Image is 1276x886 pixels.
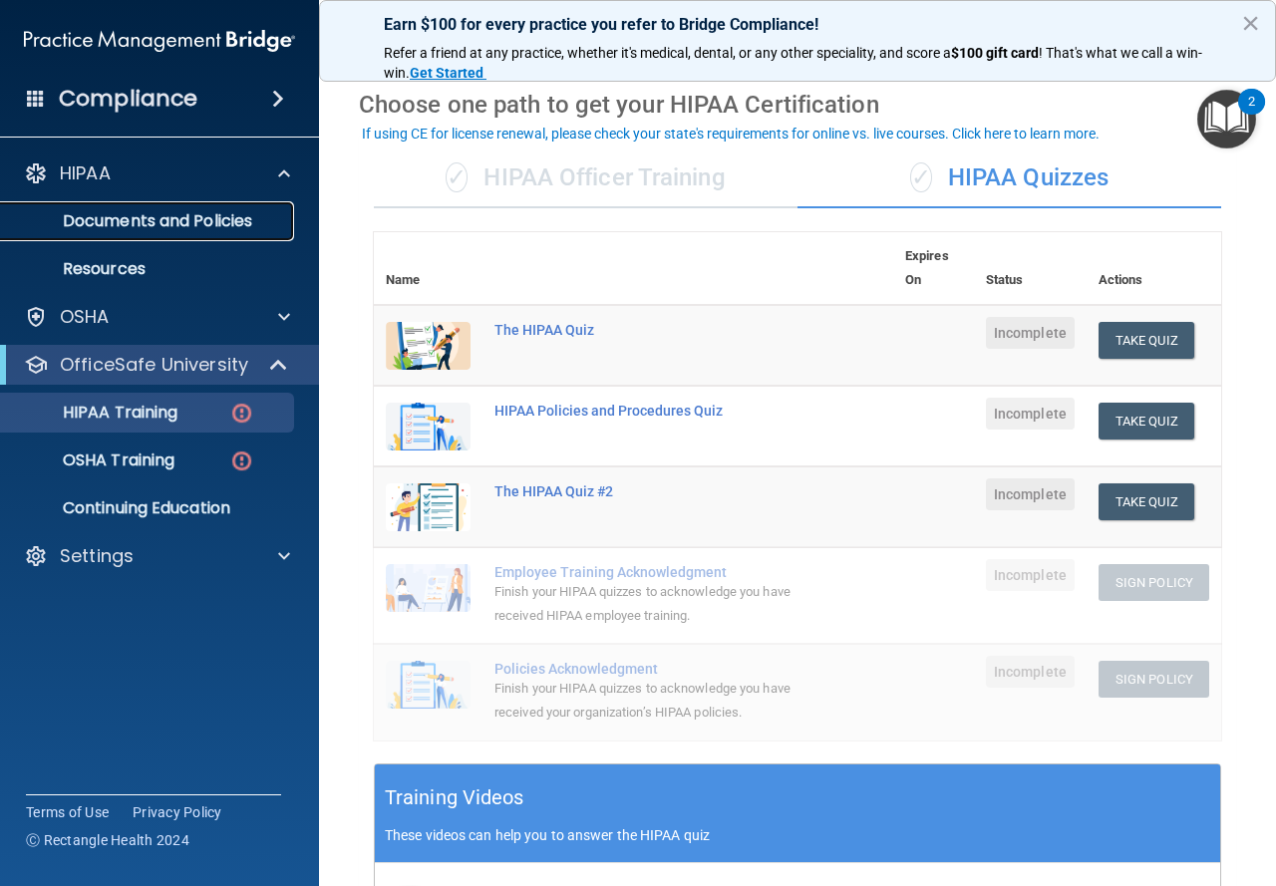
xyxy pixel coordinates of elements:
strong: Get Started [410,65,483,81]
p: Earn $100 for every practice you refer to Bridge Compliance! [384,15,1211,34]
button: Take Quiz [1099,322,1194,359]
div: HIPAA Officer Training [374,148,797,208]
button: Open Resource Center, 2 new notifications [1197,90,1256,148]
div: Choose one path to get your HIPAA Certification [359,76,1236,134]
a: Get Started [410,65,486,81]
button: Sign Policy [1099,661,1209,698]
a: Terms of Use [26,802,109,822]
p: OSHA [60,305,110,329]
span: ✓ [446,162,468,192]
div: Policies Acknowledgment [494,661,794,677]
div: HIPAA Quizzes [797,148,1221,208]
span: Incomplete [986,398,1075,430]
p: Settings [60,544,134,568]
th: Expires On [893,232,974,305]
th: Status [974,232,1087,305]
iframe: Drift Widget Chat Controller [1176,748,1252,824]
button: Sign Policy [1099,564,1209,601]
p: Continuing Education [13,498,285,518]
a: HIPAA [24,161,290,185]
p: HIPAA [60,161,111,185]
span: Incomplete [986,317,1075,349]
p: Resources [13,259,285,279]
button: Take Quiz [1099,403,1194,440]
span: Ⓒ Rectangle Health 2024 [26,830,189,850]
span: Incomplete [986,656,1075,688]
div: Finish your HIPAA quizzes to acknowledge you have received your organization’s HIPAA policies. [494,677,794,725]
img: danger-circle.6113f641.png [229,401,254,426]
button: Close [1241,7,1260,39]
div: The HIPAA Quiz #2 [494,483,794,499]
div: HIPAA Policies and Procedures Quiz [494,403,794,419]
span: ✓ [910,162,932,192]
p: Documents and Policies [13,211,285,231]
span: Incomplete [986,559,1075,591]
span: Incomplete [986,478,1075,510]
img: danger-circle.6113f641.png [229,448,254,473]
div: The HIPAA Quiz [494,322,794,338]
th: Actions [1087,232,1221,305]
a: OfficeSafe University [24,353,289,377]
div: If using CE for license renewal, please check your state's requirements for online vs. live cours... [362,127,1100,141]
div: Finish your HIPAA quizzes to acknowledge you have received HIPAA employee training. [494,580,794,628]
button: Take Quiz [1099,483,1194,520]
strong: $100 gift card [951,45,1039,61]
p: OSHA Training [13,450,174,470]
span: Refer a friend at any practice, whether it's medical, dental, or any other speciality, and score a [384,45,951,61]
div: 2 [1248,102,1255,128]
img: PMB logo [24,21,295,61]
p: HIPAA Training [13,403,177,423]
p: These videos can help you to answer the HIPAA quiz [385,827,1210,843]
span: ! That's what we call a win-win. [384,45,1202,81]
h5: Training Videos [385,780,524,815]
th: Name [374,232,482,305]
p: OfficeSafe University [60,353,248,377]
a: Settings [24,544,290,568]
button: If using CE for license renewal, please check your state's requirements for online vs. live cours... [359,124,1103,144]
h4: Compliance [59,85,197,113]
div: Employee Training Acknowledgment [494,564,794,580]
a: OSHA [24,305,290,329]
a: Privacy Policy [133,802,222,822]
